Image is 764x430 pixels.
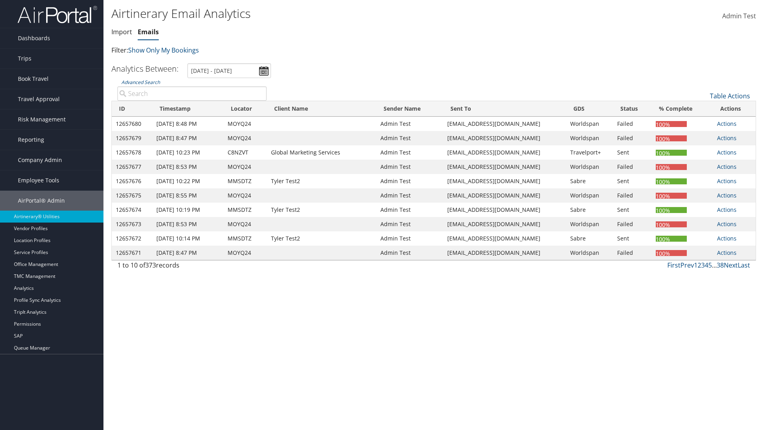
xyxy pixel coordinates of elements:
[656,135,687,141] div: 100%
[267,101,376,117] th: Client Name: activate to sort column ascending
[18,150,62,170] span: Company Admin
[717,163,737,170] a: Actions
[656,164,687,170] div: 100%
[224,188,267,203] td: MOYQ24
[267,203,376,217] td: Tyler Test2
[111,45,541,56] p: Filter:
[722,4,756,29] a: Admin Test
[680,261,694,270] a: Prev
[613,231,652,246] td: Sent
[112,117,152,131] td: 12657680
[717,220,737,228] a: Actions
[613,246,652,260] td: Failed
[111,63,179,74] h3: Analytics Between:
[112,101,152,117] th: ID: activate to sort column ascending
[376,145,443,160] td: Admin Test
[717,134,737,142] a: Actions
[376,117,443,131] td: Admin Test
[443,231,566,246] td: [EMAIL_ADDRESS][DOMAIN_NAME]
[376,217,443,231] td: Admin Test
[224,246,267,260] td: MOYQ24
[224,160,267,174] td: MOYQ24
[656,178,687,184] div: 100%
[376,188,443,203] td: Admin Test
[566,160,613,174] td: Worldspan
[566,117,613,131] td: Worldspan
[121,79,160,86] a: Advanced Search
[152,101,224,117] th: Timestamp: activate to sort column ascending
[566,131,613,145] td: Worldspan
[698,261,701,270] a: 2
[667,261,680,270] a: First
[613,131,652,145] td: Failed
[224,203,267,217] td: MMSDTZ
[152,217,224,231] td: [DATE] 8:53 PM
[717,235,737,242] a: Actions
[152,160,224,174] td: [DATE] 8:53 PM
[613,101,652,117] th: Status: activate to sort column ascending
[152,145,224,160] td: [DATE] 10:23 PM
[712,261,717,270] span: …
[224,145,267,160] td: C8NZVT
[112,131,152,145] td: 12657679
[376,160,443,174] td: Admin Test
[152,131,224,145] td: [DATE] 8:47 PM
[613,188,652,203] td: Failed
[145,261,156,270] span: 373
[376,246,443,260] td: Admin Test
[18,5,97,24] img: airportal-logo.png
[112,217,152,231] td: 12657673
[717,261,724,270] a: 38
[656,236,687,242] div: 100%
[566,145,613,160] td: Travelport+
[443,174,566,188] td: [EMAIL_ADDRESS][DOMAIN_NAME]
[443,160,566,174] td: [EMAIL_ADDRESS][DOMAIN_NAME]
[112,203,152,217] td: 12657674
[694,261,698,270] a: 1
[708,261,712,270] a: 5
[18,130,44,150] span: Reporting
[701,261,705,270] a: 3
[613,174,652,188] td: Sent
[566,203,613,217] td: Sabre
[717,149,737,156] a: Actions
[128,46,199,55] a: Show Only My Bookings
[443,217,566,231] td: [EMAIL_ADDRESS][DOMAIN_NAME]
[224,217,267,231] td: MOYQ24
[713,101,756,117] th: Actions
[443,203,566,217] td: [EMAIL_ADDRESS][DOMAIN_NAME]
[187,63,271,78] input: [DATE] - [DATE]
[613,117,652,131] td: Failed
[443,101,566,117] th: Sent To: activate to sort column ascending
[566,188,613,203] td: Worldspan
[267,174,376,188] td: Tyler Test2
[18,28,50,48] span: Dashboards
[656,207,687,213] div: 100%
[376,203,443,217] td: Admin Test
[656,250,687,256] div: 100%
[376,131,443,145] td: Admin Test
[566,174,613,188] td: Sabre
[111,5,541,22] h1: Airtinerary Email Analytics
[267,145,376,160] td: Global Marketing Services
[443,246,566,260] td: [EMAIL_ADDRESS][DOMAIN_NAME]
[111,27,132,36] a: Import
[152,231,224,246] td: [DATE] 10:14 PM
[18,170,59,190] span: Employee Tools
[152,174,224,188] td: [DATE] 10:22 PM
[656,193,687,199] div: 100%
[717,192,737,199] a: Actions
[18,191,65,211] span: AirPortal® Admin
[18,109,66,129] span: Risk Management
[18,49,31,68] span: Trips
[224,131,267,145] td: MOYQ24
[613,203,652,217] td: Sent
[443,131,566,145] td: [EMAIL_ADDRESS][DOMAIN_NAME]
[717,206,737,213] a: Actions
[613,145,652,160] td: Sent
[656,221,687,227] div: 100%
[112,188,152,203] td: 12657675
[112,145,152,160] td: 12657678
[443,117,566,131] td: [EMAIL_ADDRESS][DOMAIN_NAME]
[652,101,713,117] th: % Complete: activate to sort column ascending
